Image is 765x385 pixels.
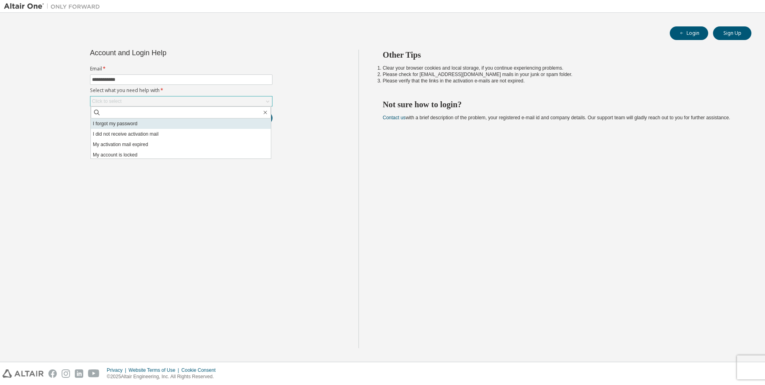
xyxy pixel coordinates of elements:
div: Account and Login Help [90,50,236,56]
li: I forgot my password [91,118,271,129]
button: Sign Up [713,26,751,40]
img: youtube.svg [88,369,100,378]
p: © 2025 Altair Engineering, Inc. All Rights Reserved. [107,373,220,380]
li: Please check for [EMAIL_ADDRESS][DOMAIN_NAME] mails in your junk or spam folder. [383,71,737,78]
div: Privacy [107,367,128,373]
li: Clear your browser cookies and local storage, if you continue experiencing problems. [383,65,737,71]
div: Cookie Consent [181,367,220,373]
img: altair_logo.svg [2,369,44,378]
div: Website Terms of Use [128,367,181,373]
img: instagram.svg [62,369,70,378]
button: Login [670,26,708,40]
h2: Not sure how to login? [383,99,737,110]
label: Email [90,66,272,72]
img: Altair One [4,2,104,10]
img: facebook.svg [48,369,57,378]
div: Click to select [90,96,272,106]
li: Please verify that the links in the activation e-mails are not expired. [383,78,737,84]
label: Select what you need help with [90,87,272,94]
span: with a brief description of the problem, your registered e-mail id and company details. Our suppo... [383,115,730,120]
a: Contact us [383,115,406,120]
h2: Other Tips [383,50,737,60]
img: linkedin.svg [75,369,83,378]
div: Click to select [92,98,122,104]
